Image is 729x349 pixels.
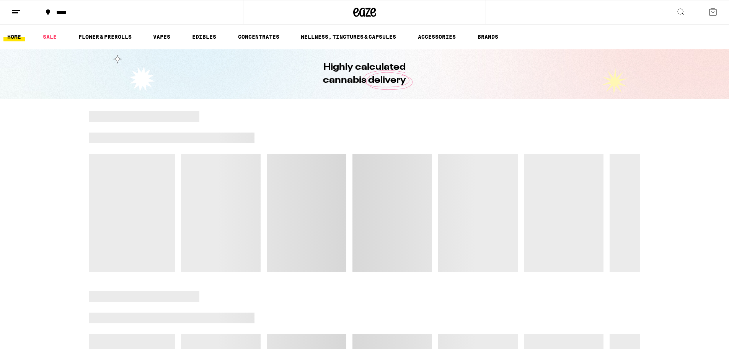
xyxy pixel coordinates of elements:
[414,32,460,41] a: ACCESSORIES
[188,32,220,41] a: EDIBLES
[302,61,428,87] h1: Highly calculated cannabis delivery
[297,32,400,41] a: WELLNESS, TINCTURES & CAPSULES
[75,32,135,41] a: FLOWER & PREROLLS
[474,32,502,41] button: BRANDS
[3,32,25,41] a: HOME
[39,32,60,41] a: SALE
[149,32,174,41] a: VAPES
[234,32,283,41] a: CONCENTRATES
